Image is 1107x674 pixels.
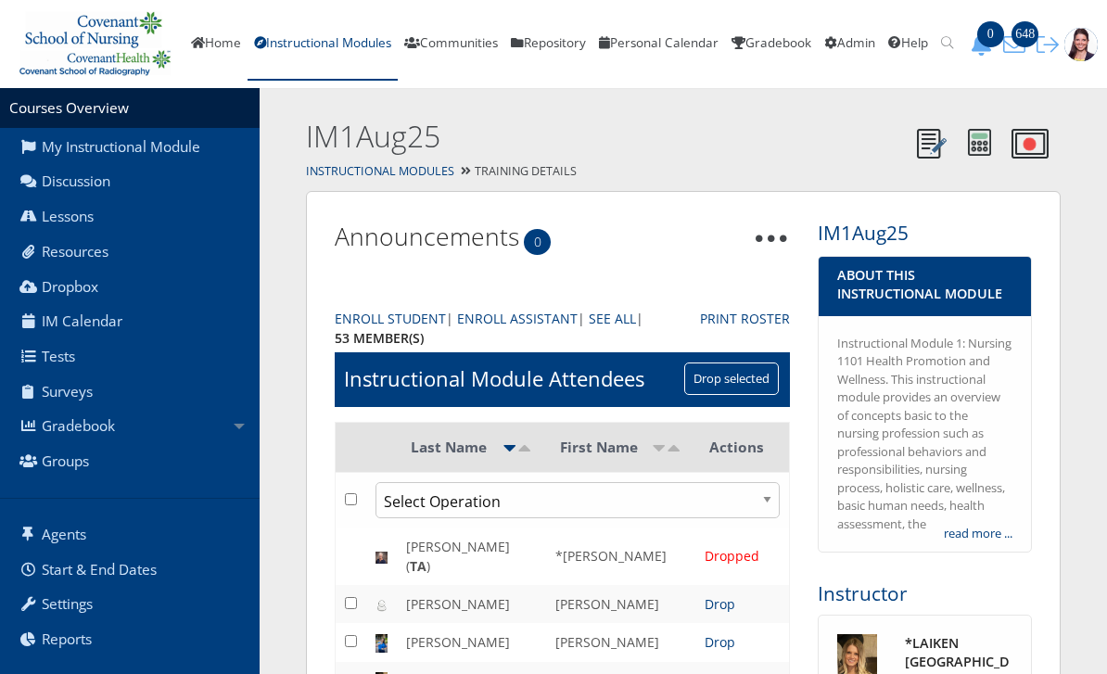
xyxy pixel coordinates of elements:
div: Instructional Module 1: Nursing 1101 Health Promotion and Wellness. This instructional module pro... [837,335,1012,534]
a: read more ... [944,525,1012,543]
a: Courses Overview [9,98,129,118]
button: 0 [964,33,998,56]
h1: Instructional Module Attendees [344,364,644,393]
b: TA [410,557,426,575]
span: 648 [1012,21,1038,47]
a: Drop [705,595,735,613]
input: Drop selected [684,362,779,395]
a: Gradebook [725,7,818,82]
a: 648 [998,33,1031,53]
td: [PERSON_NAME] [397,585,545,623]
a: Enroll Assistant [457,309,578,328]
img: asc_active.png [503,445,517,451]
td: [PERSON_NAME] [546,585,696,623]
img: Notes [917,129,947,159]
h2: IM1Aug25 [306,116,907,158]
td: [PERSON_NAME] [397,623,545,662]
img: Calculator [968,129,991,156]
a: Admin [818,7,882,82]
td: [PERSON_NAME] ( ) [397,528,545,585]
th: First Name [546,422,696,472]
a: Instructional Modules [306,163,454,179]
h3: IM1Aug25 [818,220,1032,247]
th: Last Name [397,422,545,472]
a: Communities [398,7,504,82]
td: [PERSON_NAME] [546,623,696,662]
a: Print Roster [700,309,790,328]
a: 0 [964,33,998,53]
div: Dropped [705,546,780,566]
div: | | | [335,309,672,348]
img: 1943_125_125.jpg [1064,28,1098,61]
h3: Instructor [818,580,1032,607]
span: 0 [977,21,1004,47]
img: asc.png [652,445,667,451]
a: Announcements0 [335,220,519,253]
a: Enroll Student [335,309,446,328]
a: Drop [705,633,735,651]
td: *[PERSON_NAME] [546,528,696,585]
a: Help [882,7,935,82]
a: See All [589,309,636,328]
a: Instructional Modules [248,7,398,82]
img: desc.png [667,445,681,451]
img: desc.png [517,445,532,451]
span: 0 [524,229,551,255]
a: Personal Calendar [592,7,725,82]
h4: About This Instructional Module [837,266,1012,303]
a: Home [184,7,248,82]
div: Training Details [260,159,1107,185]
a: Repository [504,7,592,82]
img: Record Video Note [1012,129,1049,159]
th: Actions [695,422,790,472]
button: 648 [998,33,1031,56]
